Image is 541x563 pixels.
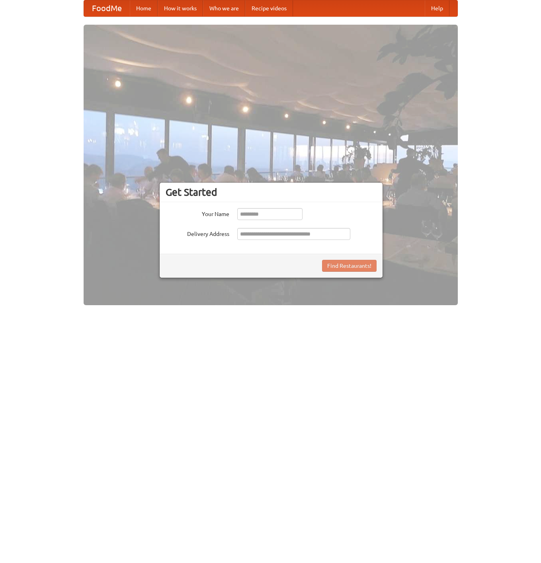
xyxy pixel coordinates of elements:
[166,208,229,218] label: Your Name
[322,260,377,272] button: Find Restaurants!
[425,0,449,16] a: Help
[166,228,229,238] label: Delivery Address
[84,0,130,16] a: FoodMe
[166,186,377,198] h3: Get Started
[203,0,245,16] a: Who we are
[158,0,203,16] a: How it works
[130,0,158,16] a: Home
[245,0,293,16] a: Recipe videos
